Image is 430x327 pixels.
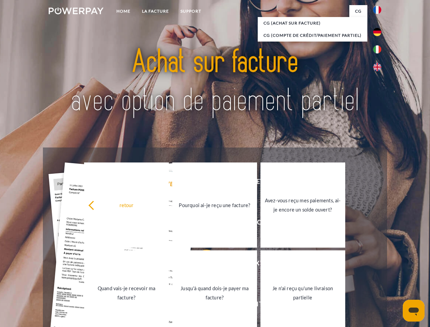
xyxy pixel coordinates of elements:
a: Avez-vous reçu mes paiements, ai-je encore un solde ouvert? [260,162,345,248]
a: LA FACTURE [136,5,175,17]
div: retour [88,200,165,209]
a: Home [111,5,136,17]
a: Support [175,5,207,17]
div: Pourquoi ai-je reçu une facture? [176,200,253,209]
img: de [373,28,381,36]
a: CG (Compte de crédit/paiement partiel) [258,29,367,42]
img: en [373,63,381,71]
img: logo-powerpay-white.svg [49,7,103,14]
img: it [373,45,381,53]
iframe: Bouton de lancement de la fenêtre de messagerie [403,300,425,322]
div: Avez-vous reçu mes paiements, ai-je encore un solde ouvert? [265,196,341,214]
div: Quand vais-je recevoir ma facture? [88,284,165,302]
a: CG (achat sur facture) [258,17,367,29]
a: CG [349,5,367,17]
div: Jusqu'à quand dois-je payer ma facture? [176,284,253,302]
div: Je n'ai reçu qu'une livraison partielle [265,284,341,302]
img: title-powerpay_fr.svg [65,33,365,130]
img: fr [373,6,381,14]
